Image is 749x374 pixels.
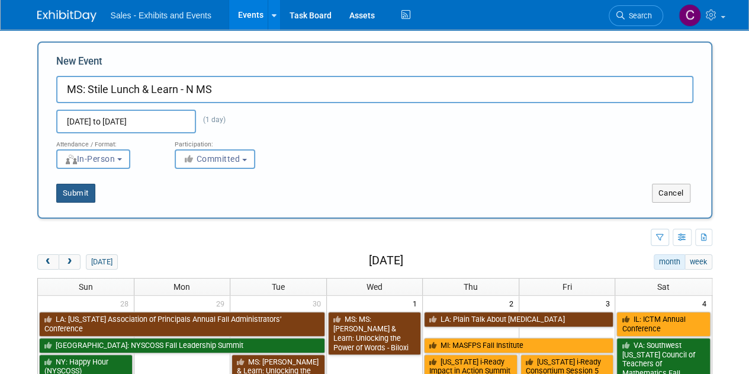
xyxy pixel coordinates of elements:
[701,296,712,311] span: 4
[111,11,211,20] span: Sales - Exhibits and Events
[39,312,325,336] a: LA: [US_STATE] Association of Principals Annual Fall Administrators’ Conference
[464,282,478,292] span: Thu
[183,154,240,164] span: Committed
[37,10,97,22] img: ExhibitDay
[272,282,285,292] span: Tue
[175,149,255,169] button: Committed
[56,76,693,103] input: Name of Trade Show / Conference
[39,338,325,353] a: [GEOGRAPHIC_DATA]: NYSCOSS Fall Leadership Summit
[616,312,710,336] a: IL: ICTM Annual Conference
[609,5,663,26] a: Search
[79,282,93,292] span: Sun
[56,184,95,203] button: Submit
[65,154,115,164] span: In-Person
[86,254,117,270] button: [DATE]
[657,282,670,292] span: Sat
[652,184,690,203] button: Cancel
[508,296,519,311] span: 2
[56,110,196,133] input: Start Date - End Date
[424,312,613,327] a: LA: Plain Talk About [MEDICAL_DATA]
[119,296,134,311] span: 28
[196,116,226,124] span: (1 day)
[424,338,613,353] a: MI: MASFPS Fall Institute
[562,282,572,292] span: Fri
[654,254,685,270] button: month
[604,296,615,311] span: 3
[625,11,652,20] span: Search
[37,254,59,270] button: prev
[215,296,230,311] span: 29
[175,133,275,149] div: Participation:
[173,282,190,292] span: Mon
[368,254,403,267] h2: [DATE]
[56,149,130,169] button: In-Person
[56,133,157,149] div: Attendance / Format:
[59,254,81,270] button: next
[679,4,701,27] img: Christine Lurz
[328,312,422,355] a: MS: MS: [PERSON_NAME] & Learn: Unlocking the Power of Words - Biloxi
[56,55,102,73] label: New Event
[367,282,382,292] span: Wed
[412,296,422,311] span: 1
[684,254,712,270] button: week
[311,296,326,311] span: 30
